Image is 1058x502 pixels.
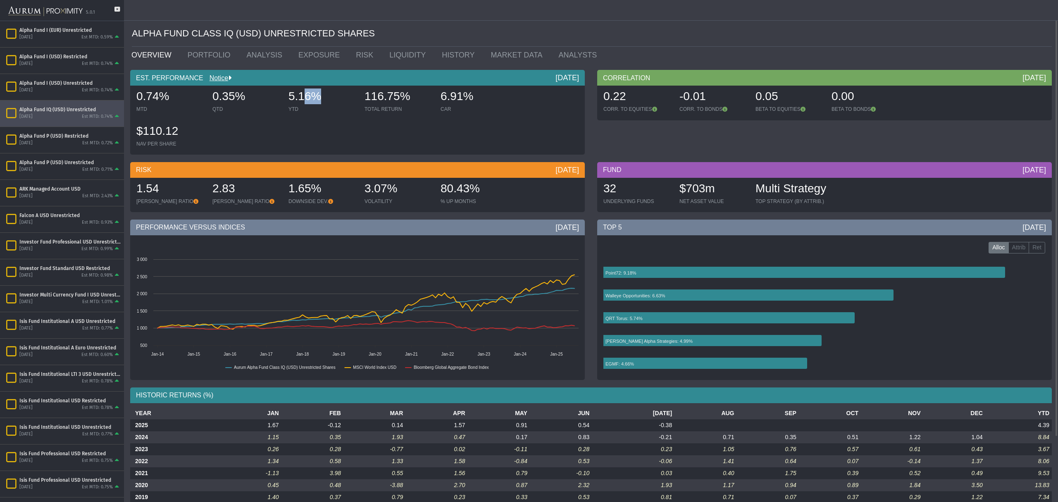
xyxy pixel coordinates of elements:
[82,61,113,67] div: Est MTD: 0.74%
[597,162,1052,178] div: FUND
[19,344,121,351] div: Isis Fund Institutional A Euro Unrestricted
[137,275,147,279] text: 2 500
[82,458,113,464] div: Est MTD: 0.75%
[130,162,585,178] div: RISK
[19,318,121,325] div: Isis Fund Institutional A USD Unrestricted
[468,431,530,443] td: 0.17
[1022,73,1046,83] div: [DATE]
[923,455,985,467] td: 1.37
[405,407,467,419] th: APR
[19,186,121,192] div: ARK Managed Account USD
[82,140,113,146] div: Est MTD: 0.72%
[436,47,484,63] a: HISTORY
[130,407,219,419] th: YEAR
[605,361,634,366] text: EGMF: 4.66%
[674,467,736,479] td: 0.40
[1008,242,1029,253] label: Attrib
[985,431,1052,443] td: 8.84
[288,181,356,198] div: 1.65%
[19,477,121,483] div: Isis Fund Professional USD Unrestricted
[603,106,671,112] div: CORR. TO EQUITIES
[130,220,585,235] div: PERFORMANCE VERSUS INDICES
[130,431,219,443] th: 2024
[530,479,592,491] td: 2.32
[19,114,33,120] div: [DATE]
[605,293,665,298] text: Walleye Opportunities: 6.63%
[441,181,508,198] div: 80.43%
[737,431,799,443] td: 0.35
[212,106,280,112] div: QTD
[985,455,1052,467] td: 8.06
[19,61,33,67] div: [DATE]
[292,47,350,63] a: EXPOSURE
[219,431,281,443] td: 1.15
[923,479,985,491] td: 3.50
[468,467,530,479] td: 0.79
[369,352,381,356] text: Jan-20
[514,352,527,356] text: Jan-24
[125,47,181,63] a: OVERVIEW
[468,419,530,431] td: 0.91
[365,198,432,205] div: VOLATILITY
[219,479,281,491] td: 0.45
[19,397,121,404] div: Isis Fund Institutional USD Restricted
[212,181,280,198] div: 2.83
[553,47,607,63] a: ANALYSTS
[82,167,113,173] div: Est MTD: 0.71%
[603,90,626,103] span: 0.22
[592,467,674,479] td: 0.03
[674,407,736,419] th: AUG
[530,455,592,467] td: 0.53
[19,299,33,305] div: [DATE]
[1022,222,1046,232] div: [DATE]
[343,467,405,479] td: 0.55
[592,431,674,443] td: -0.21
[605,339,693,344] text: [PERSON_NAME] Alpha Strategies: 4.99%
[679,198,747,205] div: NET ASSET VALUE
[137,326,147,330] text: 1 000
[224,352,236,356] text: Jan-16
[81,273,113,279] div: Est MTD: 0.98%
[1022,165,1046,175] div: [DATE]
[799,443,861,455] td: 0.57
[19,431,33,437] div: [DATE]
[985,443,1052,455] td: 3.67
[219,407,281,419] th: JAN
[985,419,1052,431] td: 4.39
[19,193,33,199] div: [DATE]
[592,455,674,467] td: -0.06
[19,378,33,385] div: [DATE]
[137,292,147,296] text: 2 000
[679,106,747,112] div: CORR. TO BONDS
[136,141,204,147] div: NAV PER SHARE
[333,352,346,356] text: Jan-19
[485,47,553,63] a: MARKET DATA
[281,443,343,455] td: 0.28
[674,455,736,467] td: 1.41
[441,106,508,112] div: CAR
[8,2,83,21] img: Aurum-Proximity%20white.svg
[19,167,33,173] div: [DATE]
[137,257,147,262] text: 3 000
[82,299,113,305] div: Est MTD: 1.01%
[350,47,383,63] a: RISK
[82,484,113,490] div: Est MTD: 0.75%
[137,309,147,313] text: 1 500
[1029,242,1045,253] label: Ret
[603,198,671,205] div: UNDERLYING FUNDS
[555,73,579,83] div: [DATE]
[365,181,432,198] div: 3.07%
[19,220,33,226] div: [DATE]
[82,87,113,93] div: Est MTD: 0.74%
[19,405,33,411] div: [DATE]
[405,431,467,443] td: 0.47
[82,193,113,199] div: Est MTD: 2.43%
[281,407,343,419] th: FEB
[679,181,747,198] div: $703m
[861,431,923,443] td: 1.22
[136,106,204,112] div: MTD
[130,467,219,479] th: 2021
[181,47,241,63] a: PORTFOLIO
[343,419,405,431] td: 0.14
[441,198,508,205] div: % UP MONTHS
